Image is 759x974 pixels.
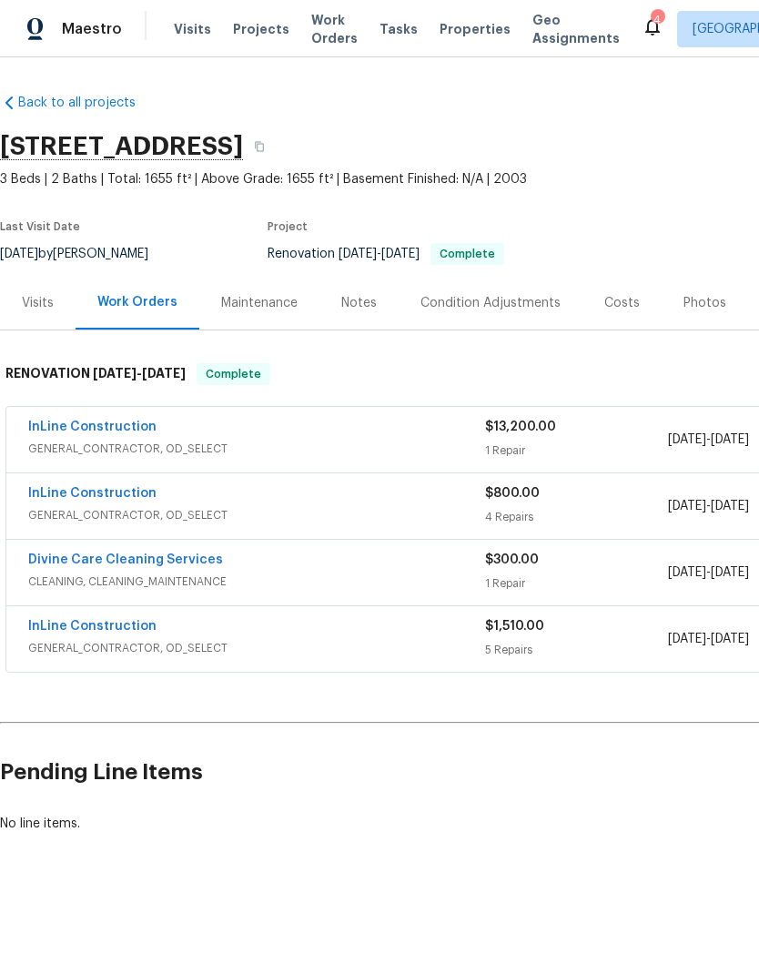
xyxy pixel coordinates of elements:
span: Visits [174,20,211,38]
span: - [668,630,749,648]
span: - [668,431,749,449]
span: GENERAL_CONTRACTOR, OD_SELECT [28,506,485,524]
button: Copy Address [243,130,276,163]
span: Properties [440,20,511,38]
span: Projects [233,20,289,38]
div: Notes [341,294,377,312]
span: [DATE] [381,248,420,260]
span: [DATE] [668,566,706,579]
span: [DATE] [668,633,706,645]
span: [DATE] [711,633,749,645]
span: $300.00 [485,553,539,566]
span: Tasks [379,23,418,36]
a: Divine Care Cleaning Services [28,553,223,566]
a: InLine Construction [28,421,157,433]
a: InLine Construction [28,620,157,633]
span: Maestro [62,20,122,38]
div: Photos [683,294,726,312]
span: [DATE] [711,500,749,512]
span: [DATE] [668,500,706,512]
span: GENERAL_CONTRACTOR, OD_SELECT [28,440,485,458]
a: InLine Construction [28,487,157,500]
span: $800.00 [485,487,540,500]
span: [DATE] [339,248,377,260]
div: Maintenance [221,294,298,312]
span: - [668,563,749,582]
span: [DATE] [93,367,137,380]
span: Geo Assignments [532,11,620,47]
div: 1 Repair [485,574,668,593]
div: 4 Repairs [485,508,668,526]
span: [DATE] [711,566,749,579]
div: Condition Adjustments [420,294,561,312]
span: - [668,497,749,515]
span: $13,200.00 [485,421,556,433]
span: - [339,248,420,260]
span: Work Orders [311,11,358,47]
span: Project [268,221,308,232]
span: $1,510.00 [485,620,544,633]
div: 4 [651,11,663,29]
span: Complete [198,365,268,383]
span: Renovation [268,248,504,260]
h6: RENOVATION [5,363,186,385]
span: GENERAL_CONTRACTOR, OD_SELECT [28,639,485,657]
div: Costs [604,294,640,312]
span: Complete [432,249,502,259]
div: 5 Repairs [485,641,668,659]
span: - [93,367,186,380]
span: [DATE] [668,433,706,446]
div: Visits [22,294,54,312]
div: 1 Repair [485,441,668,460]
span: [DATE] [142,367,186,380]
div: Work Orders [97,293,177,311]
span: [DATE] [711,433,749,446]
span: CLEANING, CLEANING_MAINTENANCE [28,573,485,591]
